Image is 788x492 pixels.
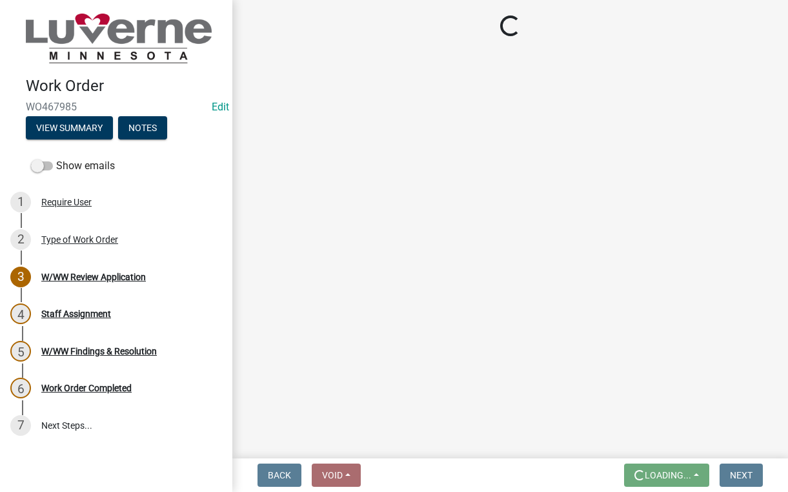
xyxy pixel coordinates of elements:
[322,470,343,480] span: Void
[31,158,115,174] label: Show emails
[41,198,92,207] div: Require User
[41,235,118,244] div: Type of Work Order
[258,464,301,487] button: Back
[26,123,113,134] wm-modal-confirm: Summary
[10,267,31,287] div: 3
[10,192,31,212] div: 1
[26,101,207,113] span: WO467985
[624,464,709,487] button: Loading...
[41,272,146,282] div: W/WW Review Application
[10,378,31,398] div: 6
[26,116,113,139] button: View Summary
[26,77,222,96] h4: Work Order
[26,14,212,63] img: City of Luverne, Minnesota
[720,464,763,487] button: Next
[645,470,691,480] span: Loading...
[10,303,31,324] div: 4
[10,229,31,250] div: 2
[10,341,31,362] div: 5
[212,101,229,113] wm-modal-confirm: Edit Application Number
[312,464,361,487] button: Void
[730,470,753,480] span: Next
[268,470,291,480] span: Back
[118,123,167,134] wm-modal-confirm: Notes
[41,347,157,356] div: W/WW Findings & Resolution
[41,309,111,318] div: Staff Assignment
[10,415,31,436] div: 7
[118,116,167,139] button: Notes
[212,101,229,113] a: Edit
[41,384,132,393] div: Work Order Completed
